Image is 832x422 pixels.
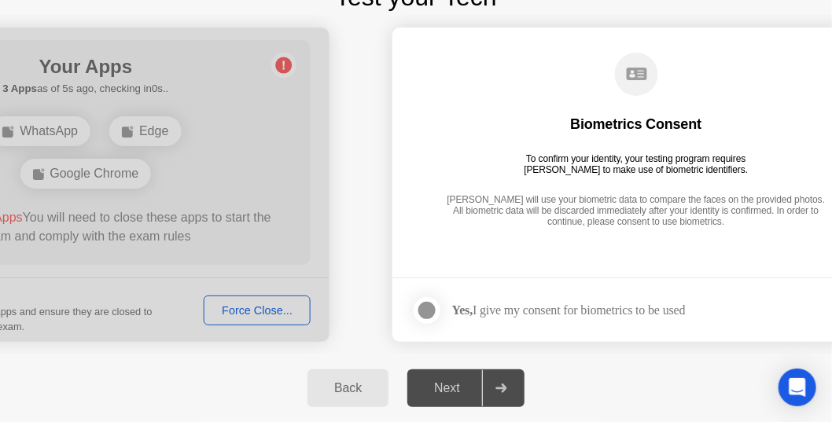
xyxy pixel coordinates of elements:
[518,153,755,175] div: To confirm your identity, your testing program requires [PERSON_NAME] to make use of biometric id...
[312,381,384,395] div: Back
[443,194,830,229] div: [PERSON_NAME] will use your biometric data to compare the faces on the provided photos. All biome...
[452,303,686,317] div: I give my consent for biometrics to be used
[407,369,525,407] button: Next
[571,115,702,134] div: Biometrics Consent
[779,369,816,406] div: Open Intercom Messenger
[307,369,388,407] button: Back
[412,381,482,395] div: Next
[452,303,473,317] strong: Yes,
